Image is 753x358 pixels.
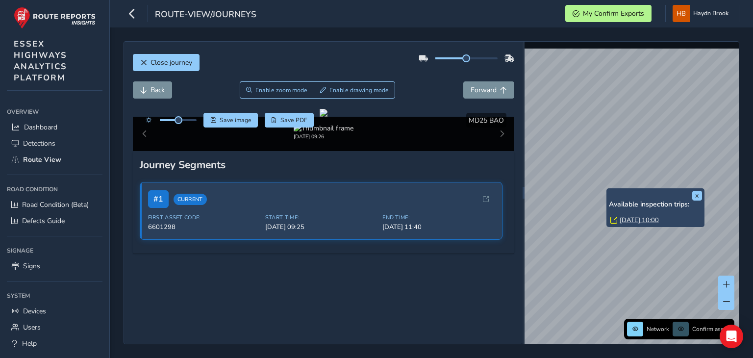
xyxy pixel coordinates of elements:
span: Defects Guide [22,216,65,226]
span: Signs [23,261,40,271]
span: Route View [23,155,61,164]
span: End Time: [382,214,494,221]
span: Enable drawing mode [329,86,389,94]
a: Signs [7,258,102,274]
span: [DATE] 09:25 [265,223,376,231]
a: Road Condition (Beta) [7,197,102,213]
div: Road Condition [7,182,102,197]
button: PDF [265,113,314,128]
a: [DATE] 10:00 [620,216,659,225]
span: Close journey [151,58,192,67]
a: Users [7,319,102,335]
a: Route View [7,152,102,168]
div: Open Intercom Messenger [720,325,743,348]
span: Help [22,339,37,348]
span: Current [174,194,207,205]
span: Back [151,85,165,95]
a: Detections [7,135,102,152]
h6: Available inspection trips: [609,201,702,209]
span: MD25 BAO [469,116,504,125]
img: rr logo [14,7,96,29]
span: route-view/journeys [155,8,256,22]
span: Haydn Brook [693,5,728,22]
span: Forward [471,85,497,95]
div: Journey Segments [140,158,507,172]
span: My Confirm Exports [583,9,644,18]
button: Save [203,113,258,128]
button: Zoom [240,81,314,99]
span: ESSEX HIGHWAYS ANALYTICS PLATFORM [14,38,67,83]
button: Haydn Brook [673,5,732,22]
a: Dashboard [7,119,102,135]
div: System [7,288,102,303]
img: Thumbnail frame [294,124,353,133]
span: Save PDF [280,116,307,124]
span: Dashboard [24,123,57,132]
span: Users [23,323,41,332]
button: Draw [314,81,396,99]
button: Forward [463,81,514,99]
span: Road Condition (Beta) [22,200,89,209]
img: diamond-layout [673,5,690,22]
span: Network [647,325,669,333]
span: Enable zoom mode [255,86,307,94]
button: x [692,191,702,201]
a: Devices [7,303,102,319]
span: 6601298 [148,223,259,231]
div: Signage [7,243,102,258]
button: Back [133,81,172,99]
button: Close journey [133,54,200,71]
div: [DATE] 09:26 [294,133,353,140]
span: # 1 [148,190,169,208]
a: Help [7,335,102,352]
span: First Asset Code: [148,214,259,221]
span: Devices [23,307,46,316]
span: [DATE] 11:40 [382,223,494,231]
a: Defects Guide [7,213,102,229]
div: Overview [7,104,102,119]
span: Detections [23,139,55,148]
span: Save image [220,116,251,124]
span: Start Time: [265,214,376,221]
button: My Confirm Exports [565,5,652,22]
span: Confirm assets [692,325,731,333]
